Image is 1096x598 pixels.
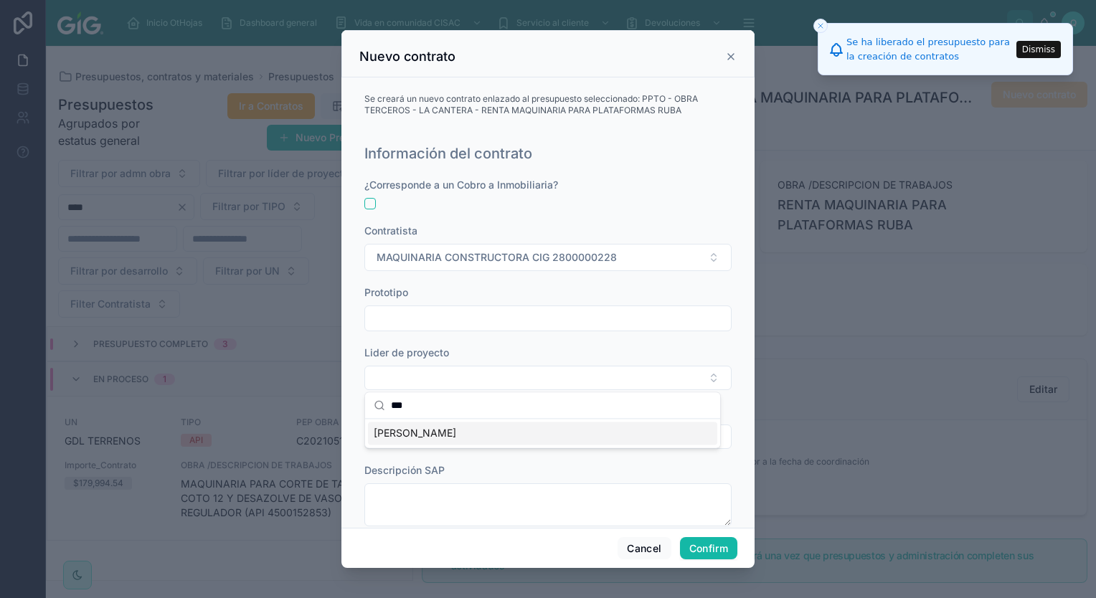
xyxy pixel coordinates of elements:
[364,244,732,271] button: Select Button
[364,179,558,191] span: ¿Corresponde a un Cobro a Inmobiliaria?
[680,537,737,560] button: Confirm
[364,366,732,390] button: Select Button
[374,426,456,440] span: [PERSON_NAME]
[618,537,671,560] button: Cancel
[364,224,417,237] span: Contratista
[365,419,720,447] div: Suggestions
[1016,41,1061,58] button: Dismiss
[813,19,828,33] button: Close toast
[846,35,1012,63] div: Se ha liberado el presupuesto para la creación de contratos
[364,143,532,163] h1: Información del contrato
[364,464,445,476] span: Descripción SAP
[364,93,732,116] span: Se creará un nuevo contrato enlazado al presupuesto seleccionado: PPTO - OBRA TERCEROS - LA CANTE...
[359,48,455,65] h3: Nuevo contrato
[364,346,449,359] span: Lider de proyecto
[364,286,408,298] span: Prototipo
[377,250,617,265] span: MAQUINARIA CONSTRUCTORA CIG 2800000228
